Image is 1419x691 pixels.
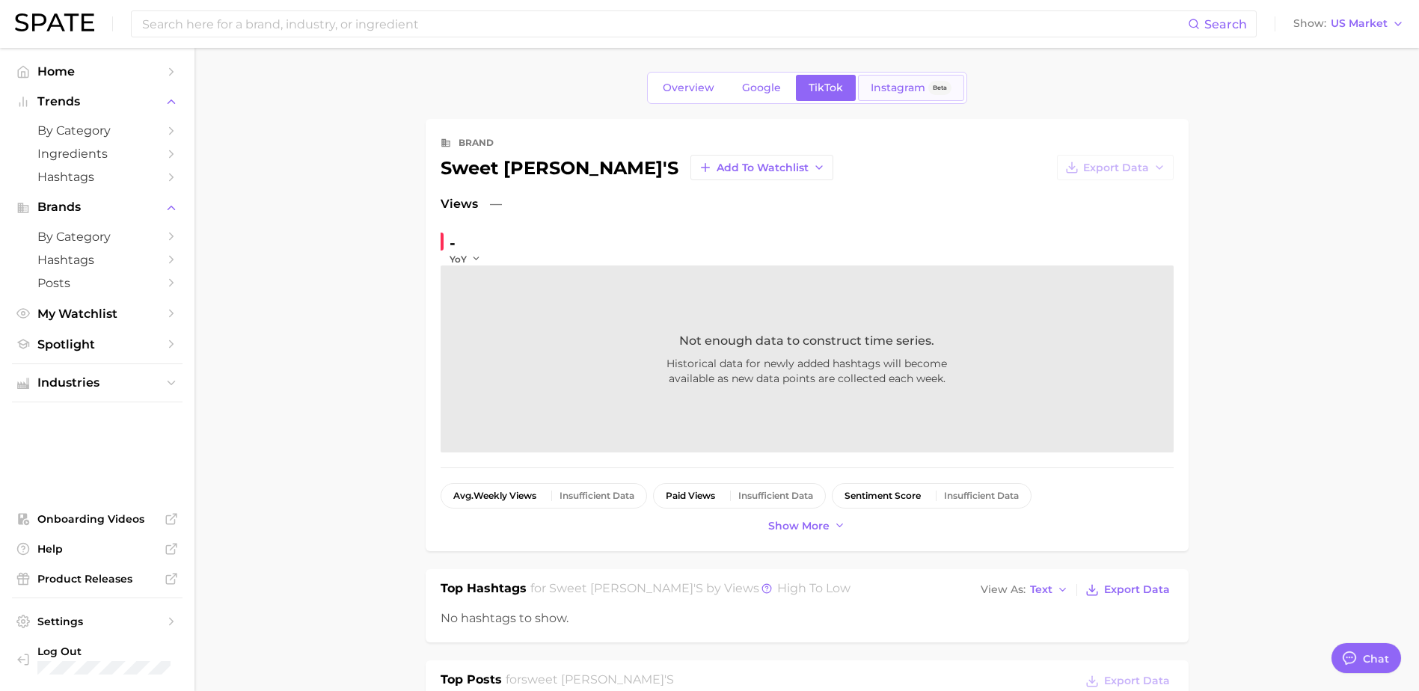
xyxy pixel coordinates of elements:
[12,610,183,633] a: Settings
[549,581,703,595] span: sweet [PERSON_NAME]'s
[1030,586,1052,594] span: Text
[663,82,714,94] span: Overview
[12,640,183,679] a: Log out. Currently logged in with e-mail jayme.clifton@kmgtgroup.com.
[12,538,183,560] a: Help
[1293,19,1326,28] span: Show
[845,491,921,501] span: sentiment score
[981,586,1026,594] span: View As
[37,253,157,267] span: Hashtags
[1204,17,1247,31] span: Search
[450,253,482,265] button: YoY
[742,82,781,94] span: Google
[944,491,1019,501] div: Insufficient Data
[796,75,856,101] a: TikTok
[441,609,1174,627] div: No hashtags to show.
[37,95,157,108] span: Trends
[12,90,183,113] button: Trends
[459,134,494,152] div: brand
[679,332,934,350] span: Not enough data to construct time series.
[717,162,809,174] span: Add to Watchlist
[441,155,833,180] div: sweet [PERSON_NAME]'s
[1083,162,1149,174] span: Export Data
[12,142,183,165] a: Ingredients
[37,572,157,586] span: Product Releases
[530,580,851,601] h2: for by Views
[37,512,157,526] span: Onboarding Videos
[37,542,157,556] span: Help
[441,195,478,213] span: Views
[12,568,183,590] a: Product Releases
[37,147,157,161] span: Ingredients
[15,13,94,31] img: SPATE
[777,581,851,595] span: high to low
[809,82,843,94] span: TikTok
[832,483,1032,509] button: sentiment scoreInsufficient Data
[690,155,833,180] button: Add to Watchlist
[37,307,157,321] span: My Watchlist
[37,337,157,351] span: Spotlight
[37,230,157,244] span: by Category
[37,170,157,184] span: Hashtags
[441,580,527,601] h1: Top Hashtags
[12,508,183,530] a: Onboarding Videos
[37,64,157,79] span: Home
[764,516,850,536] button: Show more
[490,195,502,213] span: —
[768,520,830,532] span: Show more
[441,483,647,509] button: avg.weekly viewsInsufficient Data
[738,491,813,501] div: Insufficient Data
[37,123,157,138] span: by Category
[37,615,157,628] span: Settings
[37,200,157,214] span: Brands
[453,491,536,501] span: weekly views
[1104,675,1170,687] span: Export Data
[650,75,727,101] a: Overview
[141,11,1188,37] input: Search here for a brand, industry, or ingredient
[12,165,183,188] a: Hashtags
[450,231,491,255] div: -
[933,82,947,94] span: Beta
[653,483,826,509] button: paid viewsInsufficient Data
[1290,14,1408,34] button: ShowUS Market
[666,491,715,501] span: paid views
[1057,155,1174,180] button: Export Data
[12,372,183,394] button: Industries
[12,119,183,142] a: by Category
[568,356,1046,386] span: Historical data for newly added hashtags will become available as new data points are collected e...
[1331,19,1388,28] span: US Market
[12,271,183,295] a: Posts
[37,276,157,290] span: Posts
[37,376,157,390] span: Industries
[12,248,183,271] a: Hashtags
[871,82,925,94] span: Instagram
[12,333,183,356] a: Spotlight
[12,302,183,325] a: My Watchlist
[37,645,200,658] span: Log Out
[560,491,634,501] div: Insufficient Data
[1082,580,1173,601] button: Export Data
[858,75,964,101] a: InstagramBeta
[1104,583,1170,596] span: Export Data
[521,672,674,687] span: sweet [PERSON_NAME]'s
[12,196,183,218] button: Brands
[12,60,183,83] a: Home
[12,225,183,248] a: by Category
[453,490,473,501] abbr: average
[977,580,1073,600] button: View AsText
[729,75,794,101] a: Google
[450,253,467,265] span: YoY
